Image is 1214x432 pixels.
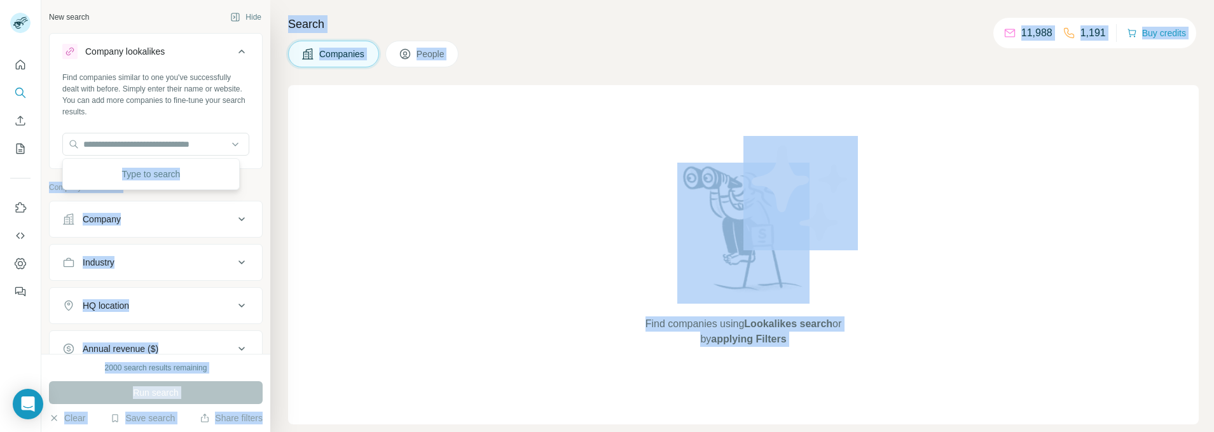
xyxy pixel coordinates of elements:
button: Industry [50,247,262,278]
button: Quick start [10,53,31,76]
p: 11,988 [1021,25,1052,41]
button: Dashboard [10,252,31,275]
div: Annual revenue ($) [83,342,158,355]
button: Buy credits [1127,24,1186,42]
p: Company information [49,182,263,193]
img: Surfe Illustration - Stars [743,136,858,250]
div: Type to search [66,161,237,187]
span: applying Filters [711,334,786,344]
h4: Search [288,15,1199,33]
button: Use Surfe on LinkedIn [10,196,31,219]
div: Industry [83,256,114,269]
img: Surfe Illustration - Woman searching with binoculars [677,163,810,304]
button: Annual revenue ($) [50,334,262,364]
div: Company lookalikes [85,45,165,58]
span: Lookalikes search [744,318,832,329]
button: HQ location [50,290,262,321]
div: Company [83,213,121,226]
button: Save search [110,412,175,424]
p: 1,191 [1080,25,1106,41]
div: 2000 search results remaining [105,362,207,374]
span: Companies [319,48,366,60]
button: Use Surfe API [10,224,31,247]
button: Enrich CSV [10,109,31,132]
div: HQ location [83,299,129,312]
div: Find companies similar to one you've successfully dealt with before. Simply enter their name or w... [62,72,249,118]
span: Find companies using or by [642,316,845,347]
div: New search [49,11,89,23]
button: Clear [49,412,85,424]
img: Avatar [10,13,31,33]
button: Share filters [200,412,263,424]
button: Company [50,204,262,234]
div: Open Intercom Messenger [13,389,43,419]
button: My lists [10,137,31,160]
button: Company lookalikes [50,36,262,72]
button: Search [10,81,31,104]
button: Feedback [10,280,31,303]
span: People [417,48,446,60]
button: Hide [221,8,270,27]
